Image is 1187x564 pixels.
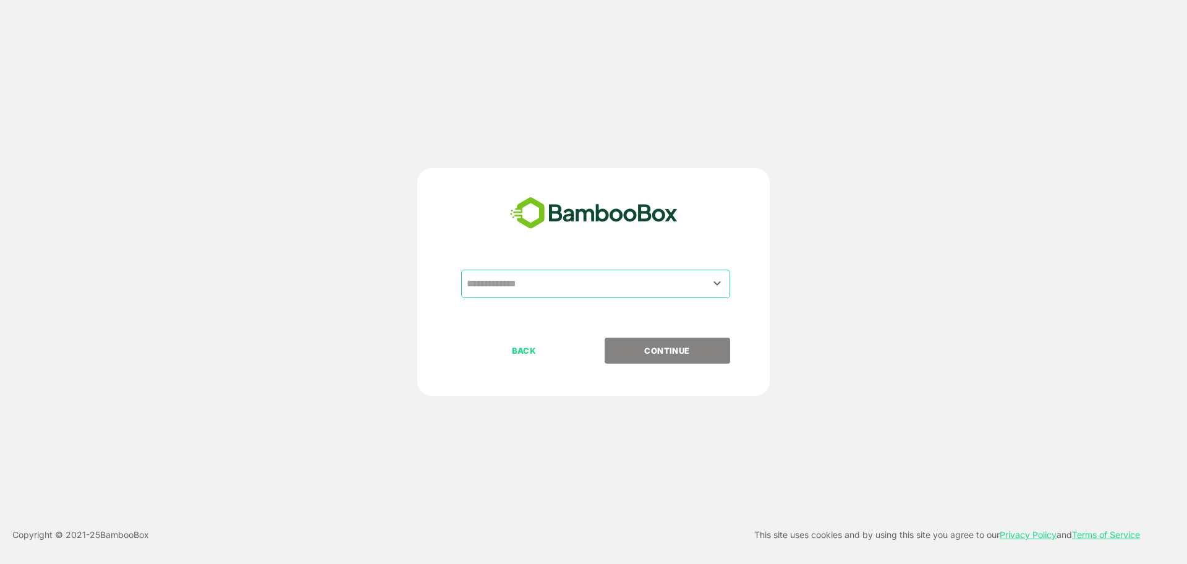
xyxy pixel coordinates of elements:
p: Copyright © 2021- 25 BambooBox [12,528,149,542]
p: This site uses cookies and by using this site you agree to our and [754,528,1140,542]
a: Terms of Service [1072,529,1140,540]
img: bamboobox [503,193,684,234]
a: Privacy Policy [1000,529,1057,540]
p: CONTINUE [605,344,729,357]
p: BACK [462,344,586,357]
button: Open [709,275,726,292]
